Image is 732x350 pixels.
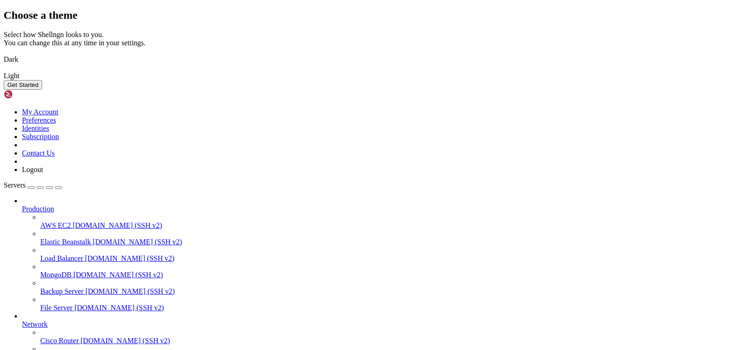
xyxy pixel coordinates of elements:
[22,197,728,312] li: Production
[40,221,728,230] a: AWS EC2 [DOMAIN_NAME] (SSH v2)
[4,31,728,47] div: Select how Shellngn looks to you. You can change this at any time in your settings.
[73,221,162,229] span: [DOMAIN_NAME] (SSH v2)
[40,337,79,345] span: Cisco Router
[4,181,62,189] a: Servers
[73,271,163,279] span: [DOMAIN_NAME] (SSH v2)
[22,166,43,173] a: Logout
[40,271,728,279] a: MongoDB [DOMAIN_NAME] (SSH v2)
[85,254,175,262] span: [DOMAIN_NAME] (SSH v2)
[22,205,54,213] span: Production
[40,254,728,263] a: Load Balancer [DOMAIN_NAME] (SSH v2)
[93,238,183,246] span: [DOMAIN_NAME] (SSH v2)
[40,230,728,246] li: Elastic Beanstalk [DOMAIN_NAME] (SSH v2)
[22,116,56,124] a: Preferences
[40,296,728,312] li: File Server [DOMAIN_NAME] (SSH v2)
[40,238,91,246] span: Elastic Beanstalk
[4,55,728,64] div: Dark
[40,213,728,230] li: AWS EC2 [DOMAIN_NAME] (SSH v2)
[40,221,71,229] span: AWS EC2
[75,304,164,312] span: [DOMAIN_NAME] (SSH v2)
[22,320,728,328] a: Network
[81,337,170,345] span: [DOMAIN_NAME] (SSH v2)
[4,72,728,80] div: Light
[22,133,59,140] a: Subscription
[22,124,49,132] a: Identities
[22,108,59,116] a: My Account
[4,9,728,22] h2: Choose a theme
[40,328,728,345] li: Cisco Router [DOMAIN_NAME] (SSH v2)
[40,287,728,296] a: Backup Server [DOMAIN_NAME] (SSH v2)
[40,304,728,312] a: File Server [DOMAIN_NAME] (SSH v2)
[40,254,83,262] span: Load Balancer
[4,181,26,189] span: Servers
[40,238,728,246] a: Elastic Beanstalk [DOMAIN_NAME] (SSH v2)
[40,337,728,345] a: Cisco Router [DOMAIN_NAME] (SSH v2)
[40,271,71,279] span: MongoDB
[40,246,728,263] li: Load Balancer [DOMAIN_NAME] (SSH v2)
[4,90,56,99] img: Shellngn
[22,205,728,213] a: Production
[40,304,73,312] span: File Server
[22,320,48,328] span: Network
[40,279,728,296] li: Backup Server [DOMAIN_NAME] (SSH v2)
[40,263,728,279] li: MongoDB [DOMAIN_NAME] (SSH v2)
[22,149,55,157] a: Contact Us
[86,287,175,295] span: [DOMAIN_NAME] (SSH v2)
[4,80,42,90] button: Get Started
[40,287,84,295] span: Backup Server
